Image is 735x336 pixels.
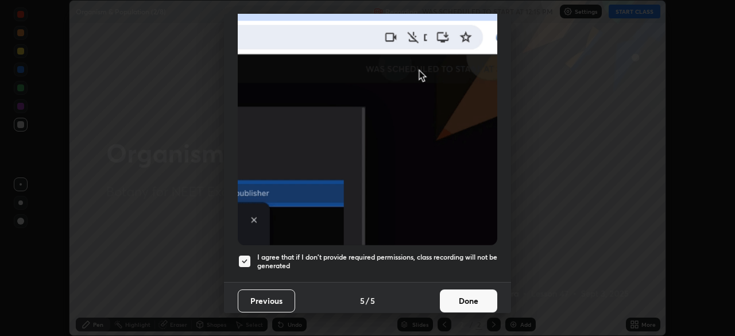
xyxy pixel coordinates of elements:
[238,289,295,312] button: Previous
[360,295,365,307] h4: 5
[370,295,375,307] h4: 5
[366,295,369,307] h4: /
[440,289,497,312] button: Done
[257,253,497,271] h5: I agree that if I don't provide required permissions, class recording will not be generated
